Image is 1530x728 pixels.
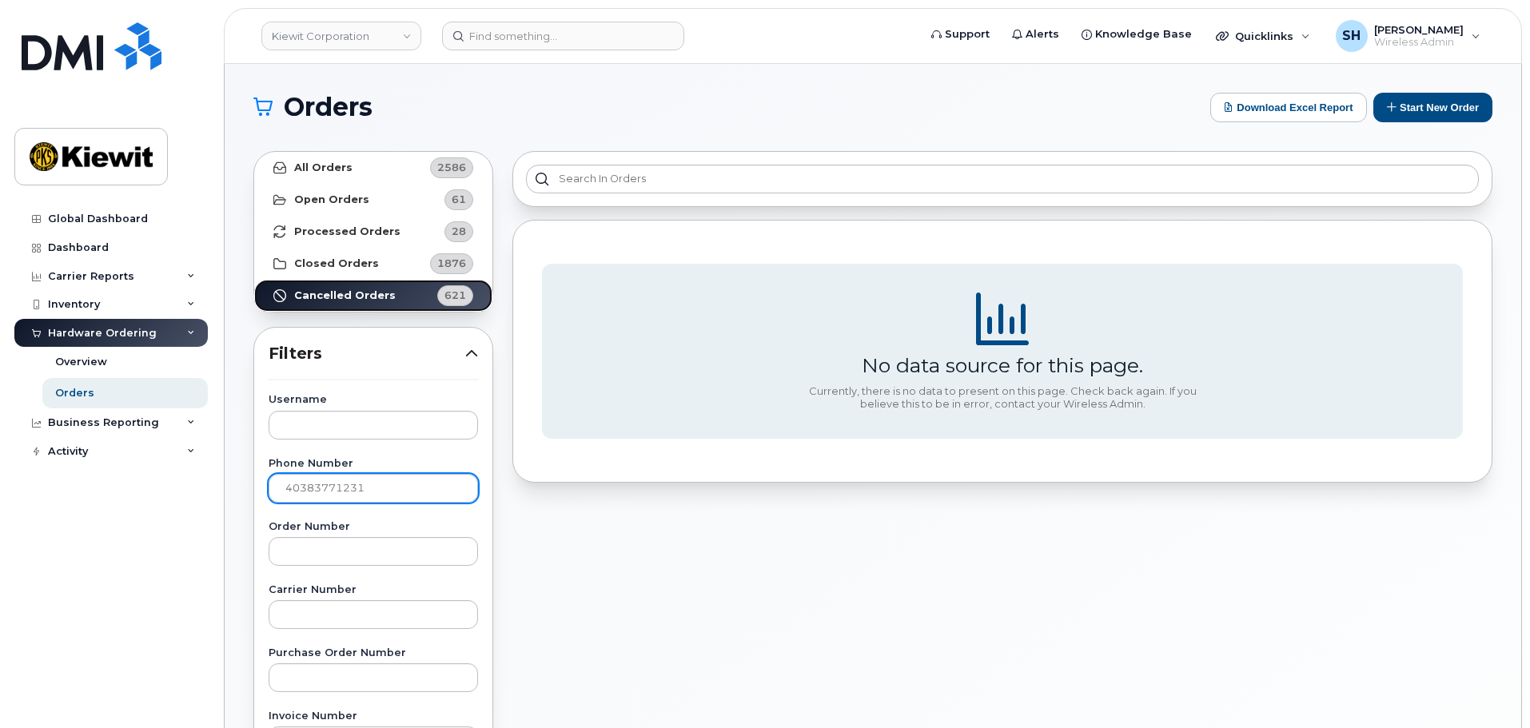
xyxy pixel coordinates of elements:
label: Carrier Number [269,585,478,595]
iframe: Messenger Launcher [1460,658,1518,716]
span: 621 [444,288,466,303]
span: 2586 [437,160,466,175]
strong: Processed Orders [294,225,400,238]
label: Username [269,395,478,405]
a: Cancelled Orders621 [254,280,492,312]
input: Search in orders [526,165,1479,193]
strong: Cancelled Orders [294,289,396,302]
span: 1876 [437,256,466,271]
label: Phone Number [269,459,478,469]
button: Start New Order [1373,93,1492,122]
label: Invoice Number [269,711,478,722]
span: 28 [452,224,466,239]
div: Currently, there is no data to present on this page. Check back again. If you believe this to be ... [803,385,1202,410]
label: Order Number [269,522,478,532]
span: 61 [452,192,466,207]
strong: Closed Orders [294,257,379,270]
label: Purchase Order Number [269,648,478,658]
span: Filters [269,342,465,365]
a: Processed Orders28 [254,216,492,248]
div: No data source for this page. [862,353,1143,377]
strong: Open Orders [294,193,369,206]
a: Closed Orders1876 [254,248,492,280]
a: All Orders2586 [254,152,492,184]
a: Open Orders61 [254,184,492,216]
span: Orders [284,95,373,119]
strong: All Orders [294,161,353,174]
button: Download Excel Report [1210,93,1367,122]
